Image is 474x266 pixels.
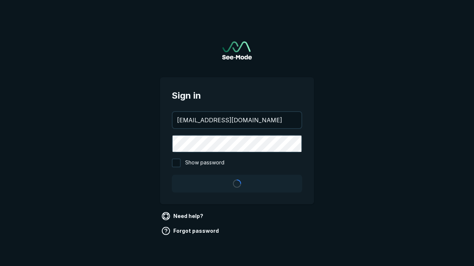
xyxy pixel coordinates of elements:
span: Show password [185,158,224,167]
img: See-Mode Logo [222,41,252,59]
a: Go to sign in [222,41,252,59]
a: Need help? [160,210,206,222]
input: your@email.com [173,112,301,128]
a: Forgot password [160,225,222,237]
span: Sign in [172,89,302,102]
